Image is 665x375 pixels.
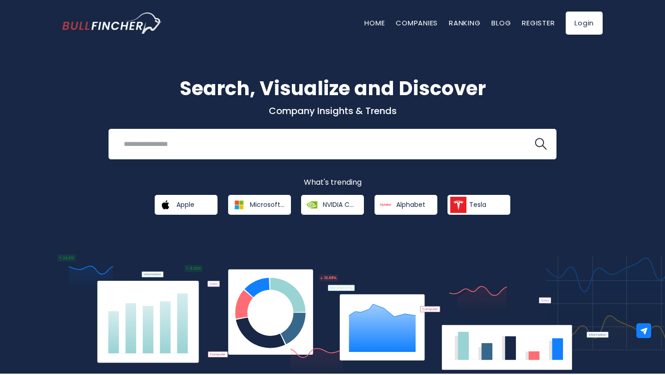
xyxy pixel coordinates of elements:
a: Tesla [447,195,510,215]
a: Companies [396,18,438,28]
a: Alphabet [375,195,437,215]
img: search icon [535,138,547,150]
a: Microsoft Corporation [228,195,291,215]
a: Home [364,18,385,28]
p: What's trending [62,178,603,187]
a: NVIDIA Corporation [301,195,364,215]
h1: Search, Visualize and Discover [62,74,603,103]
span: Apple [176,200,194,209]
p: Company Insights & Trends [62,105,603,117]
a: Ranking [449,18,480,28]
span: Microsoft Corporation [250,200,284,209]
a: Register [522,18,555,28]
a: Blog [491,18,511,28]
span: NVIDIA Corporation [323,200,357,209]
span: Alphabet [396,200,425,209]
a: Apple [155,195,218,215]
span: Tesla [469,200,486,209]
img: Bullfincher logo [62,12,162,34]
a: Go to homepage [62,12,162,34]
a: Login [566,12,603,35]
